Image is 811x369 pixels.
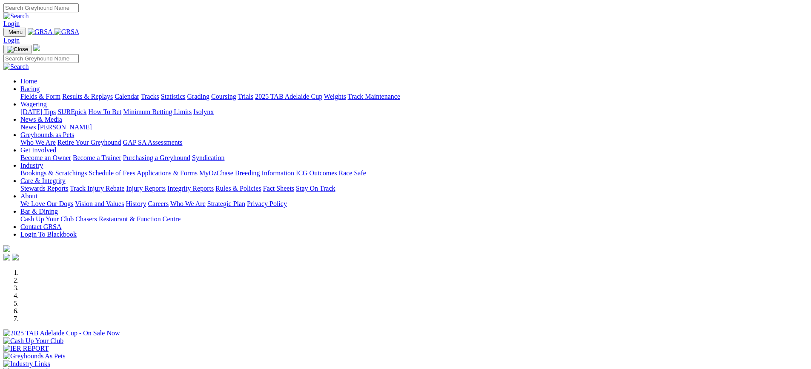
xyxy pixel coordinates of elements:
a: Contact GRSA [20,223,61,230]
a: Bookings & Scratchings [20,169,87,177]
button: Toggle navigation [3,28,26,37]
a: ICG Outcomes [296,169,337,177]
img: logo-grsa-white.png [3,245,10,252]
a: 2025 TAB Adelaide Cup [255,93,322,100]
a: Trials [238,93,253,100]
button: Toggle navigation [3,45,32,54]
a: Applications & Forms [137,169,198,177]
img: Close [7,46,28,53]
img: Search [3,63,29,71]
a: Injury Reports [126,185,166,192]
input: Search [3,54,79,63]
div: Bar & Dining [20,215,808,223]
div: Get Involved [20,154,808,162]
img: Cash Up Your Club [3,337,63,345]
div: About [20,200,808,208]
a: Privacy Policy [247,200,287,207]
a: Purchasing a Greyhound [123,154,190,161]
a: Integrity Reports [167,185,214,192]
a: Bar & Dining [20,208,58,215]
a: Who We Are [20,139,56,146]
a: News & Media [20,116,62,123]
img: Search [3,12,29,20]
a: GAP SA Assessments [123,139,183,146]
a: Track Maintenance [348,93,400,100]
a: Racing [20,85,40,92]
a: Weights [324,93,346,100]
a: Home [20,77,37,85]
a: Login To Blackbook [20,231,77,238]
a: Cash Up Your Club [20,215,74,223]
div: Industry [20,169,808,177]
a: Wagering [20,100,47,108]
a: Strategic Plan [207,200,245,207]
a: Industry [20,162,43,169]
a: Schedule of Fees [89,169,135,177]
a: Fields & Form [20,93,60,100]
a: [PERSON_NAME] [37,123,92,131]
a: Retire Your Greyhound [57,139,121,146]
a: Become an Owner [20,154,71,161]
div: News & Media [20,123,808,131]
a: Minimum Betting Limits [123,108,192,115]
a: Statistics [161,93,186,100]
a: Track Injury Rebate [70,185,124,192]
img: facebook.svg [3,254,10,260]
img: Industry Links [3,360,50,368]
a: Login [3,20,20,27]
img: GRSA [28,28,53,36]
a: [DATE] Tips [20,108,56,115]
a: Chasers Restaurant & Function Centre [75,215,181,223]
a: We Love Our Dogs [20,200,73,207]
img: GRSA [54,28,80,36]
div: Care & Integrity [20,185,808,192]
a: Fact Sheets [263,185,294,192]
a: Careers [148,200,169,207]
a: Tracks [141,93,159,100]
div: Wagering [20,108,808,116]
a: Grading [187,93,209,100]
a: Stay On Track [296,185,335,192]
img: IER REPORT [3,345,49,352]
a: Syndication [192,154,224,161]
a: Coursing [211,93,236,100]
a: History [126,200,146,207]
a: Login [3,37,20,44]
a: Get Involved [20,146,56,154]
div: Racing [20,93,808,100]
a: Care & Integrity [20,177,66,184]
a: Become a Trainer [73,154,121,161]
img: Greyhounds As Pets [3,352,66,360]
a: About [20,192,37,200]
img: 2025 TAB Adelaide Cup - On Sale Now [3,329,120,337]
img: twitter.svg [12,254,19,260]
a: MyOzChase [199,169,233,177]
a: Isolynx [193,108,214,115]
a: Who We Are [170,200,206,207]
a: Breeding Information [235,169,294,177]
a: Race Safe [338,169,366,177]
a: How To Bet [89,108,122,115]
a: Calendar [115,93,139,100]
a: Vision and Values [75,200,124,207]
a: Stewards Reports [20,185,68,192]
input: Search [3,3,79,12]
img: logo-grsa-white.png [33,44,40,51]
div: Greyhounds as Pets [20,139,808,146]
a: SUREpick [57,108,86,115]
a: News [20,123,36,131]
span: Menu [9,29,23,35]
a: Greyhounds as Pets [20,131,74,138]
a: Results & Replays [62,93,113,100]
a: Rules & Policies [215,185,261,192]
